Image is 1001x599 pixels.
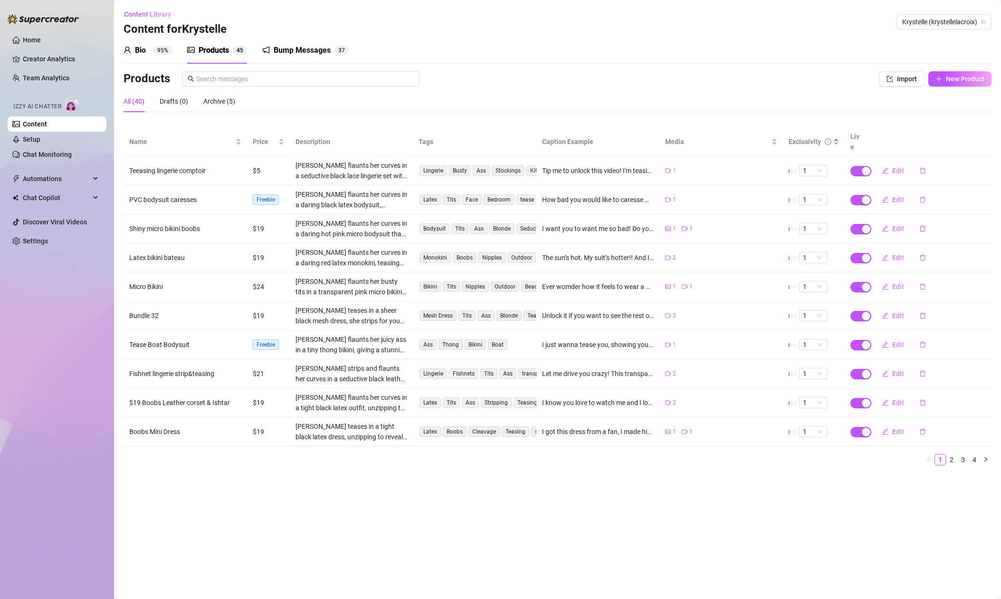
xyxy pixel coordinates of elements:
img: Chat Copilot [12,194,19,201]
div: [PERSON_NAME] flaunts her curves in a daring hot pink micro bodysuit that barely covers her busty... [296,218,408,239]
a: Chat Monitoring [23,151,72,158]
span: Kitchen [526,165,553,176]
span: Lingerie [419,368,447,379]
span: Izzy AI Chatter [13,102,61,111]
span: video-camera [665,313,671,319]
span: transparent [518,368,556,379]
button: delete [912,221,934,236]
span: picture [665,284,671,290]
span: 5 [240,47,243,54]
span: Boat [488,339,507,350]
div: I got this dress from a fan, I made him a video, you wanna see what you could get if you spoil me !! [542,426,654,437]
span: 1 [803,368,824,379]
span: edit [882,428,888,435]
span: Tits [443,397,460,408]
a: Setup [23,135,40,143]
div: Archive (5) [203,96,235,106]
span: Latex [419,426,441,437]
li: Previous Page [923,454,934,465]
div: Drafts (0) [160,96,188,106]
td: Micro Bikini [124,272,247,301]
span: video-camera [665,168,671,174]
span: Ass [462,397,479,408]
span: video-camera [682,226,687,232]
div: [PERSON_NAME] flaunts her curves in a daring black latex bodysuit, showcasing her busty tits and ... [296,189,408,210]
sup: 95% [153,46,172,55]
div: Products [199,45,229,56]
button: delete [912,163,934,178]
div: The sun’s hot. My suit’s hotter!! And I know exactly what you’re thinking… 😏❤️‍🔥 You want me to t... [542,252,654,263]
td: $19 Boobs Leather corset & Ishtar [124,388,247,417]
span: Blonde [496,310,522,321]
span: Cleavage [468,426,500,437]
span: Edit [892,428,904,435]
span: Bedroom [484,194,515,205]
button: New Product [928,71,991,87]
span: delete [919,312,926,319]
sup: 37 [334,46,349,55]
td: Fishnet lingerie strip&teasing [124,359,247,388]
td: $5 [247,156,290,185]
th: Tags [413,127,536,156]
button: Edit [874,337,912,352]
span: edit [882,167,888,174]
iframe: Intercom live chat [969,567,991,589]
span: 1 [803,252,824,263]
span: info-circle [825,138,831,145]
td: $19 [247,417,290,446]
span: delete [919,196,926,203]
div: All (40) [124,96,144,106]
span: striptease [531,426,564,437]
span: 1 [673,340,676,349]
span: Freebie [253,194,279,205]
span: delete [919,370,926,377]
span: 2 [673,398,676,407]
div: Ever womder how it feels to wear a micro bikini on a beach? I can't belived I filmed this at the ... [542,281,654,292]
span: video-camera [665,371,671,377]
span: 1 [803,223,824,234]
img: logo-BBDzfeDw.svg [8,14,79,24]
span: Import [897,75,917,83]
span: Chat Copilot [23,190,90,205]
td: $19 [247,388,290,417]
span: team [981,19,986,25]
span: video-camera [665,197,671,203]
span: 1 [689,224,693,233]
button: delete [912,279,934,294]
button: Edit [874,395,912,410]
th: Media [659,127,783,156]
span: 1 [803,165,824,176]
div: I want you to want me so bad! Do you want to slide your hard dick between my big boobs? You like ... [542,223,654,234]
a: Content [23,120,47,128]
span: delete [919,167,926,174]
span: edit [882,370,888,377]
span: Tits [451,223,468,234]
th: Price [247,127,290,156]
span: Outdoor [507,252,536,263]
span: right [983,456,989,462]
span: search [188,76,194,82]
button: Content Library [124,7,179,22]
span: Edit [892,254,904,261]
span: Monokini [419,252,451,263]
td: $24 [247,272,290,301]
a: Discover Viral Videos [23,218,87,226]
h3: Products [124,71,170,87]
li: Next Page [980,454,991,465]
a: 1 [935,454,945,465]
th: Caption Example [536,127,660,156]
span: delete [919,254,926,261]
span: video-camera [682,429,687,435]
th: Live [845,127,868,156]
span: edit [882,196,888,203]
div: Let me drive you crazy! This transparent outfit shows you everything! I love to get you excited, ... [542,368,654,379]
a: 3 [958,454,968,465]
span: 1 [673,282,676,291]
span: Outdoor [491,281,519,292]
span: Price [253,136,276,147]
span: Face [462,194,482,205]
button: right [980,454,991,465]
td: $21 [247,359,290,388]
div: [PERSON_NAME] strips and flaunts her curves in a seductive black leather and mesh lingerie set, w... [296,363,408,384]
span: Latex [419,397,441,408]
